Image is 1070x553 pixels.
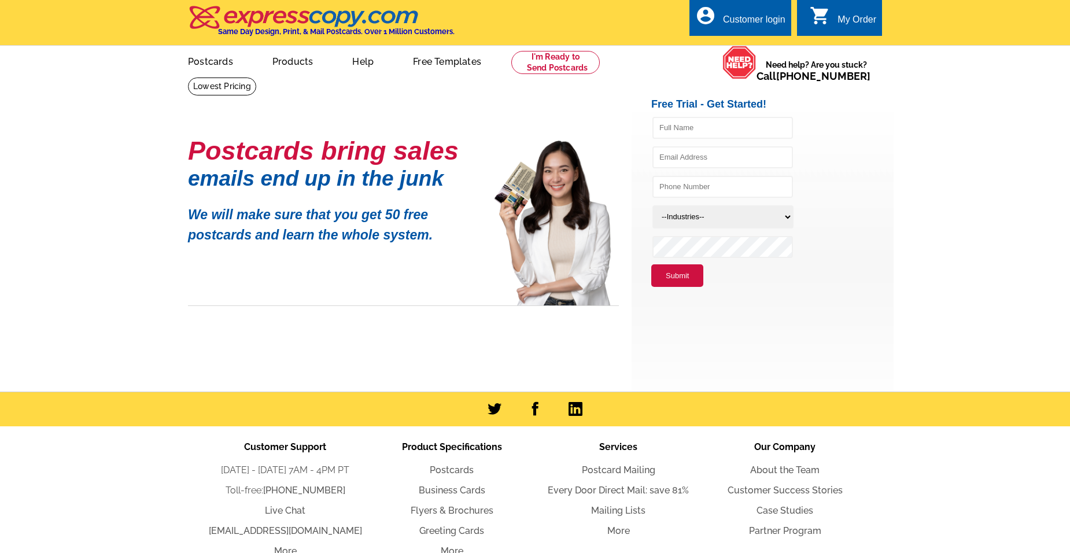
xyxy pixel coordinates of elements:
div: Customer login [723,14,785,31]
a: [PHONE_NUMBER] [776,70,870,82]
span: Call [757,70,870,82]
a: Postcard Mailing [582,464,655,475]
a: Live Chat [265,505,305,516]
a: Postcards [430,464,474,475]
a: Business Cards [419,485,485,496]
h1: emails end up in the junk [188,172,477,185]
a: Free Templates [394,47,500,74]
span: Services [599,441,637,452]
a: Every Door Direct Mail: save 81% [548,485,689,496]
li: Toll-free: [202,484,368,497]
i: shopping_cart [810,5,831,26]
input: Phone Number [652,176,793,198]
a: Greeting Cards [419,525,484,536]
h2: Free Trial - Get Started! [651,98,894,111]
i: account_circle [695,5,716,26]
button: Submit [651,264,703,287]
a: Products [254,47,332,74]
a: Same Day Design, Print, & Mail Postcards. Over 1 Million Customers. [188,14,455,36]
span: Customer Support [244,441,326,452]
a: Customer Success Stories [728,485,843,496]
img: help [722,46,757,79]
a: Case Studies [757,505,813,516]
a: [PHONE_NUMBER] [263,485,345,496]
a: More [607,525,630,536]
h4: Same Day Design, Print, & Mail Postcards. Over 1 Million Customers. [218,27,455,36]
a: Help [334,47,392,74]
input: Full Name [652,117,793,139]
li: [DATE] - [DATE] 7AM - 4PM PT [202,463,368,477]
span: Our Company [754,441,816,452]
p: We will make sure that you get 50 free postcards and learn the whole system. [188,196,477,245]
a: Flyers & Brochures [411,505,493,516]
span: Need help? Are you stuck? [757,59,876,82]
span: Product Specifications [402,441,502,452]
div: My Order [837,14,876,31]
a: Partner Program [749,525,821,536]
h1: Postcards bring sales [188,141,477,161]
input: Email Address [652,146,793,168]
a: shopping_cart My Order [810,13,876,27]
a: [EMAIL_ADDRESS][DOMAIN_NAME] [209,525,362,536]
a: About the Team [750,464,820,475]
a: Postcards [169,47,252,74]
a: Mailing Lists [591,505,645,516]
a: account_circle Customer login [695,13,785,27]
